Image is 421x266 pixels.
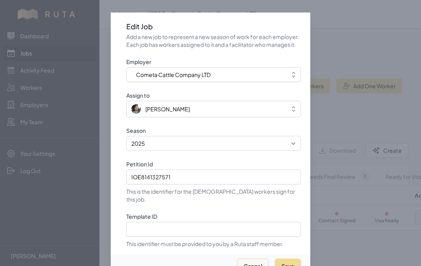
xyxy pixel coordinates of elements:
span: [PERSON_NAME] [145,105,190,113]
label: Assign to [126,91,301,99]
label: Petition Id [126,160,301,168]
p: This is the identifier for the [DEMOGRAPHIC_DATA] workers sign for this job. [126,187,301,203]
button: Cometa Cattle Company LTD [126,67,301,82]
h3: Edit Job [126,22,301,31]
button: [PERSON_NAME] [126,101,301,117]
label: Season [126,127,301,134]
span: Cometa Cattle Company LTD [136,71,210,79]
label: Employer [126,58,301,66]
p: Add a new job to represent a new season of work for each employer. Each job has workers assigned ... [126,33,301,48]
label: Template ID [126,212,301,220]
p: This identifier must be provided to you by a Ruta staff member. [126,240,301,248]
